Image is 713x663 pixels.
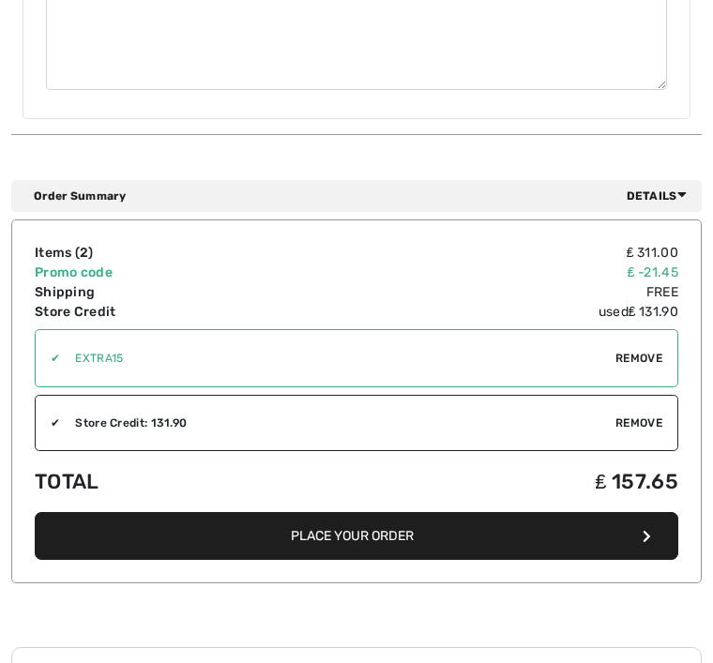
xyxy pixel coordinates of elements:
td: Promo code [35,263,353,282]
td: ₤ 157.65 [353,451,678,512]
td: Shipping [35,282,353,302]
span: ₤ 131.90 [629,304,678,320]
input: Promo code [60,330,615,386]
td: Items ( ) [35,243,353,263]
span: Remove [615,414,662,431]
td: ₤ 311.00 [353,243,678,263]
span: Remove [615,350,662,367]
div: ✔ [36,414,60,431]
td: ₤ -21.45 [353,263,678,282]
td: Store Credit [35,302,353,322]
td: Free [353,282,678,302]
div: Store Credit: 131.90 [60,414,615,431]
td: Total [35,451,353,512]
button: Place Your Order [35,512,678,560]
div: ✔ [36,350,60,367]
div: Order Summary [34,188,694,204]
td: used [353,302,678,322]
span: Details [627,188,694,204]
span: 2 [80,245,88,261]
